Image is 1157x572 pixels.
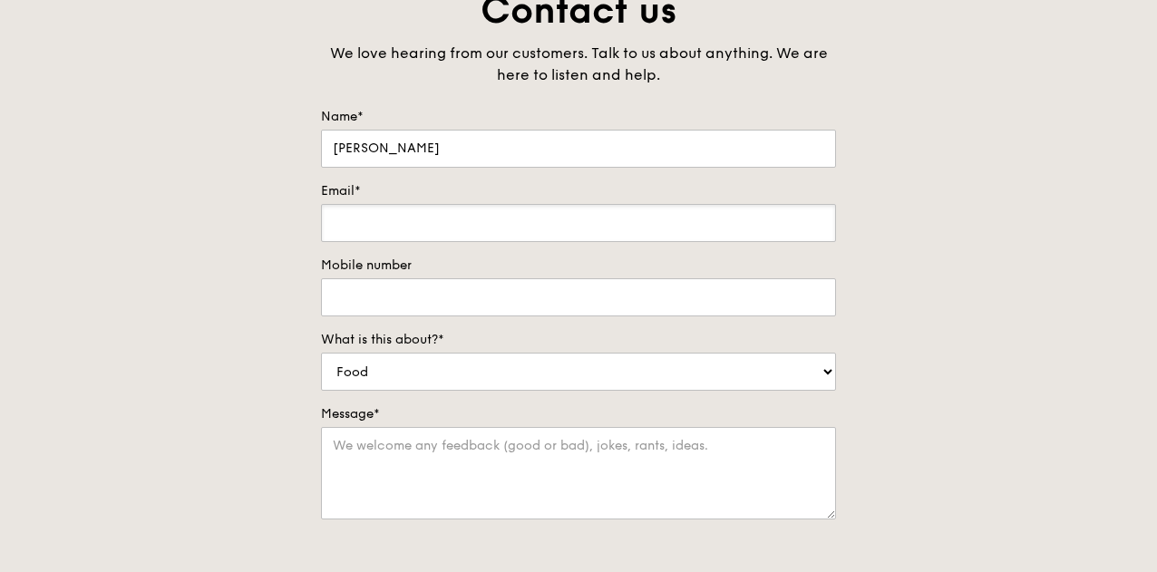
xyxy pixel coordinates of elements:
[321,182,836,200] label: Email*
[321,405,836,423] label: Message*
[321,331,836,349] label: What is this about?*
[321,257,836,275] label: Mobile number
[321,43,836,86] div: We love hearing from our customers. Talk to us about anything. We are here to listen and help.
[321,108,836,126] label: Name*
